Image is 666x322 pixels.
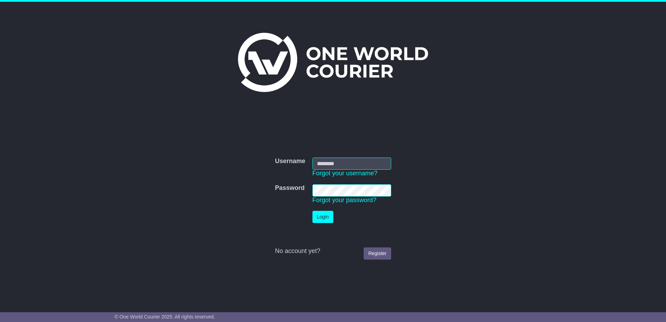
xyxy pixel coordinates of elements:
div: No account yet? [275,247,391,255]
a: Register [364,247,391,260]
a: Forgot your password? [312,197,377,204]
label: Username [275,158,305,165]
label: Password [275,184,304,192]
button: Login [312,211,333,223]
a: Forgot your username? [312,170,378,177]
img: One World [238,33,428,92]
span: © One World Courier 2025. All rights reserved. [115,314,215,320]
